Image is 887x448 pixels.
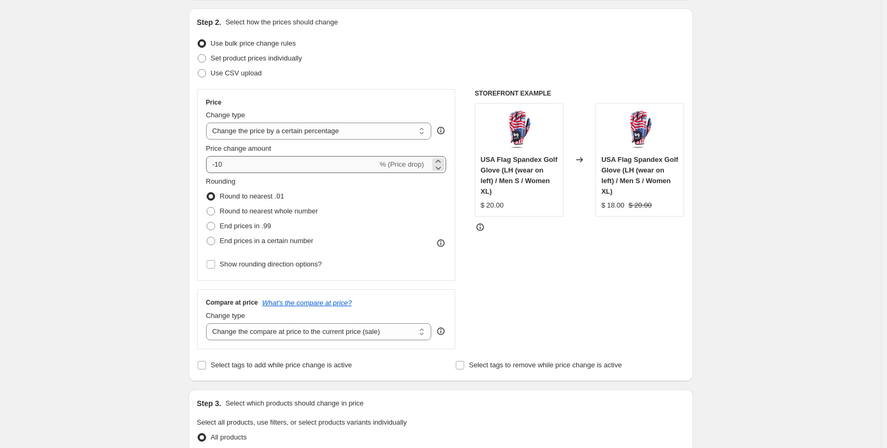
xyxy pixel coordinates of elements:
span: Change type [206,312,245,320]
span: Price change amount [206,144,271,152]
h2: Step 2. [197,17,221,28]
h6: STOREFRONT EXAMPLE [475,89,685,98]
span: Rounding [206,177,236,185]
span: % (Price drop) [380,160,424,168]
div: help [436,326,446,337]
h3: Price [206,98,221,107]
h3: Compare at price [206,298,258,307]
div: help [436,125,446,136]
span: All products [211,433,247,441]
p: Select how the prices should change [225,17,338,28]
span: Round to nearest whole number [220,207,318,215]
div: $ 18.00 [601,200,624,211]
input: -15 [206,156,378,173]
span: Select all products, use filters, or select products variants individually [197,418,407,426]
span: Show rounding direction options? [220,260,322,268]
img: usa-flag-spandex-golf-glove-472447_80x.jpg [498,109,540,151]
span: Select tags to remove while price change is active [469,361,622,369]
span: End prices in a certain number [220,237,313,245]
span: Change type [206,111,245,119]
span: Select tags to add while price change is active [211,361,352,369]
span: Set product prices individually [211,54,302,62]
span: USA Flag Spandex Golf Glove (LH (wear on left) / Men S / Women XL) [481,156,558,195]
strike: $ 20.00 [629,200,652,211]
span: USA Flag Spandex Golf Glove (LH (wear on left) / Men S / Women XL) [601,156,678,195]
span: End prices in .99 [220,222,271,230]
p: Select which products should change in price [225,398,363,409]
button: What's the compare at price? [262,299,352,307]
h2: Step 3. [197,398,221,409]
span: Use CSV upload [211,69,262,77]
span: Use bulk price change rules [211,39,296,47]
span: Round to nearest .01 [220,192,284,200]
div: $ 20.00 [481,200,504,211]
img: usa-flag-spandex-golf-glove-472447_80x.jpg [619,109,661,151]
